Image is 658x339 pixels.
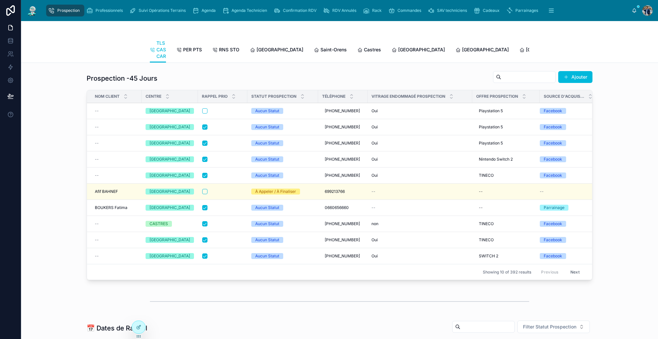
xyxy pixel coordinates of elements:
span: SAV techniciens [437,8,467,13]
div: [GEOGRAPHIC_DATA] [150,108,190,114]
a: -- [95,108,138,114]
a: PER PTS [177,44,202,57]
a: -- [95,253,138,259]
a: [GEOGRAPHIC_DATA] [146,156,194,162]
a: [GEOGRAPHIC_DATA] [146,108,194,114]
div: -- [479,205,483,210]
a: -- [476,202,536,213]
div: Aucun Statut [255,253,279,259]
span: Suivi Opérations Terrains [139,8,186,13]
a: [PHONE_NUMBER] [322,138,364,148]
span: -- [95,221,99,226]
div: [GEOGRAPHIC_DATA] [150,140,190,146]
a: [GEOGRAPHIC_DATA] [519,44,573,57]
a: non [371,221,468,226]
span: Filter Statut Prospection [523,324,576,330]
span: Oui [371,108,378,114]
a: Oui [371,141,468,146]
a: Facebook [540,253,589,259]
div: [GEOGRAPHIC_DATA] [150,189,190,195]
a: Aucun Statut [251,221,314,227]
span: [PHONE_NUMBER] [325,221,360,226]
span: [GEOGRAPHIC_DATA] [462,46,509,53]
span: [PHONE_NUMBER] [325,124,360,130]
span: non [371,221,378,226]
span: [PHONE_NUMBER] [325,253,360,259]
a: Facebook [540,172,589,178]
span: Prospection [57,8,80,13]
div: scrollable content [43,3,632,18]
div: [GEOGRAPHIC_DATA] [150,237,190,243]
span: Castres [364,46,381,53]
a: [PHONE_NUMBER] [322,122,364,132]
span: TINECO [479,173,494,178]
a: TINECO [476,219,536,229]
a: 699213766 [322,186,364,197]
a: Facebook [540,108,589,114]
span: Afif BAHNEF [95,189,118,194]
div: Facebook [544,221,562,227]
a: -- [95,237,138,243]
a: Castres [357,44,381,57]
span: Rack [372,8,382,13]
a: Playstation 5 [476,106,536,116]
div: Facebook [544,140,562,146]
span: TINECO [479,221,494,226]
span: Commandes [398,8,421,13]
span: Oui [371,173,378,178]
a: Afif BAHNEF [95,189,138,194]
a: Aucun Statut [251,253,314,259]
span: BOUKERS Fatima [95,205,127,210]
span: Agenda Technicien [232,8,267,13]
a: Facebook [540,237,589,243]
div: [GEOGRAPHIC_DATA] [150,205,190,211]
a: [PHONE_NUMBER] [322,235,364,245]
div: Aucun Statut [255,237,279,243]
a: Agenda [190,5,220,16]
a: Rack [361,5,386,16]
span: Playstation 5 [479,124,503,130]
a: [GEOGRAPHIC_DATA] [392,44,445,57]
a: [GEOGRAPHIC_DATA] [146,237,194,243]
button: Select Button [517,321,590,333]
span: Téléphone [322,94,345,99]
span: TINECO [479,237,494,243]
a: À Appeler / À Finaliser [251,189,314,195]
span: Oui [371,253,378,259]
span: Professionnels [96,8,123,13]
div: [GEOGRAPHIC_DATA] [150,156,190,162]
span: Playstation 5 [479,108,503,114]
span: [GEOGRAPHIC_DATA] [526,46,573,53]
a: BOUKERS Fatima [95,205,138,210]
img: App logo [26,5,38,16]
span: -- [95,124,99,130]
span: -- [95,253,99,259]
span: RNS STO [219,46,239,53]
span: [PHONE_NUMBER] [325,237,360,243]
span: Showing 10 of 392 results [483,270,531,275]
a: -- [371,189,468,194]
span: Centre [146,94,161,99]
a: -- [371,205,468,210]
a: Oui [371,124,468,130]
span: [PHONE_NUMBER] [325,173,360,178]
a: Playstation 5 [476,138,536,148]
a: Saint-Orens [314,44,347,57]
a: TINECO [476,235,536,245]
div: Facebook [544,108,562,114]
span: -- [371,189,375,194]
a: -- [95,141,138,146]
span: RDV Annulés [332,8,356,13]
span: 699213766 [325,189,345,194]
a: -- [95,173,138,178]
h1: 📅 Dates de Rappel [87,324,147,333]
div: -- [479,189,483,194]
a: Nintendo Switch 2 [476,154,536,165]
div: Facebook [544,124,562,130]
a: [GEOGRAPHIC_DATA] [146,172,194,178]
div: [GEOGRAPHIC_DATA] [150,253,190,259]
span: 0660656660 [325,205,349,210]
span: PER PTS [183,46,202,53]
a: Parrainage [540,205,589,211]
a: [GEOGRAPHIC_DATA] [146,124,194,130]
